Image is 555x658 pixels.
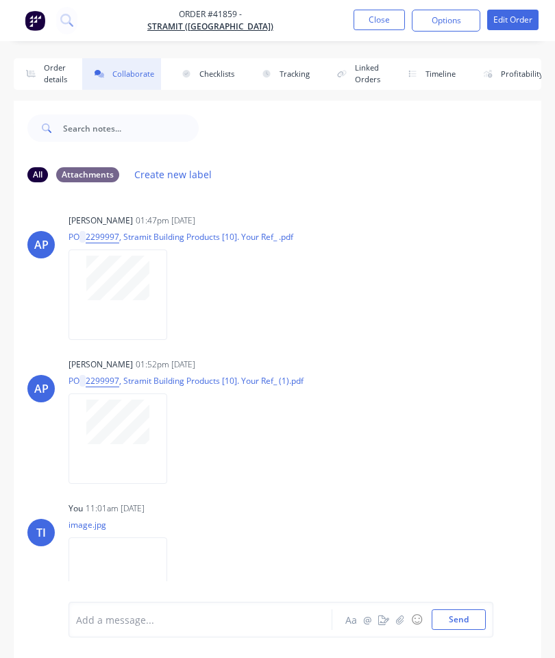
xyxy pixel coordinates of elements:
[56,167,119,182] div: Attachments
[432,609,486,630] button: Send
[27,167,48,182] div: All
[147,21,273,33] a: Stramit ([GEOGRAPHIC_DATA])
[487,10,539,30] button: Edit Order
[395,58,463,90] button: Timeline
[354,10,405,30] button: Close
[471,58,550,90] button: Profitability
[249,58,317,90] button: Tracking
[25,10,45,31] img: Factory
[69,358,133,371] div: [PERSON_NAME]
[82,58,161,90] button: Collaborate
[136,215,195,227] div: 01:47pm [DATE]
[69,502,83,515] div: You
[69,375,304,387] p: PO , Stramit Building Products [10]. Your Ref_ (1).pdf
[136,358,195,371] div: 01:52pm [DATE]
[408,611,425,628] button: ☺
[69,231,293,243] p: PO , Stramit Building Products [10]. Your Ref_ .pdf
[34,236,49,253] div: AP
[69,519,181,531] p: image.jpg
[359,611,375,628] button: @
[343,611,359,628] button: Aa
[69,215,133,227] div: [PERSON_NAME]
[34,380,49,397] div: AP
[169,58,241,90] button: Checklists
[14,58,74,90] button: Order details
[127,165,219,184] button: Create new label
[86,502,145,515] div: 11:01am [DATE]
[63,114,199,142] input: Search notes...
[412,10,480,32] button: Options
[147,8,273,21] span: Order #41859 -
[36,524,46,541] div: TI
[325,58,387,90] button: Linked Orders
